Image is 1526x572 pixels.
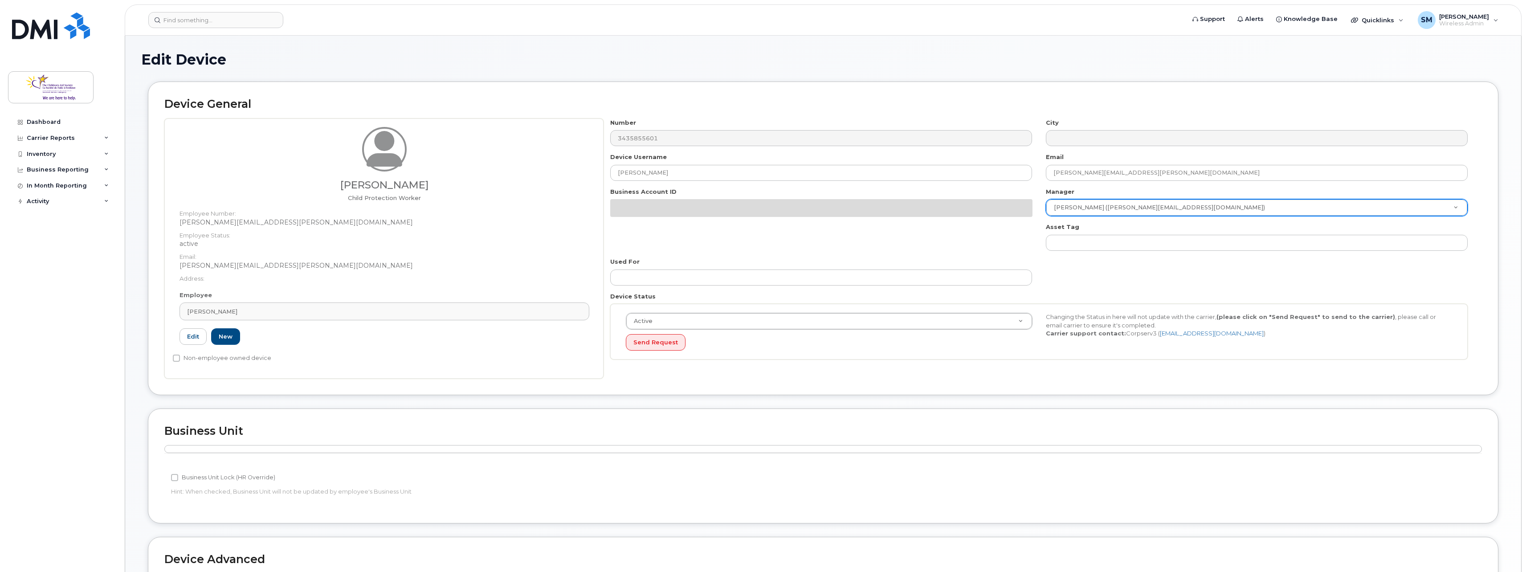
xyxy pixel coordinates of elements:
[1046,223,1079,231] label: Asset Tag
[180,218,589,227] dd: [PERSON_NAME][EMAIL_ADDRESS][PERSON_NAME][DOMAIN_NAME]
[180,291,212,299] label: Employee
[610,257,640,266] label: Used For
[180,180,589,191] h3: [PERSON_NAME]
[187,307,237,316] span: [PERSON_NAME]
[180,328,207,345] a: Edit
[626,334,685,351] button: Send Request
[180,270,589,283] dt: Address:
[1046,330,1126,337] strong: Carrier support contact:
[180,261,589,270] dd: [PERSON_NAME][EMAIL_ADDRESS][PERSON_NAME][DOMAIN_NAME]
[610,153,667,161] label: Device Username
[1046,118,1059,127] label: City
[180,248,589,261] dt: Email:
[180,205,589,218] dt: Employee Number:
[1216,313,1395,320] strong: (please click on "Send Request" to send to the carrier)
[164,98,1482,110] h2: Device General
[1039,313,1459,338] div: Changing the Status in here will not update with the carrier, , please call or email carrier to e...
[164,553,1482,566] h2: Device Advanced
[610,188,677,196] label: Business Account ID
[180,227,589,240] dt: Employee Status:
[628,317,653,325] span: Active
[610,292,656,301] label: Device Status
[180,239,589,248] dd: active
[610,118,636,127] label: Number
[1046,200,1467,216] a: [PERSON_NAME] ([PERSON_NAME][EMAIL_ADDRESS][DOMAIN_NAME])
[173,355,180,362] input: Non-employee owned device
[1049,204,1265,212] span: [PERSON_NAME] ([PERSON_NAME][EMAIL_ADDRESS][DOMAIN_NAME])
[171,487,1036,496] p: Hint: When checked, Business Unit will not be updated by employee's Business Unit
[171,474,178,481] input: Business Unit Lock (HR Override)
[1046,188,1074,196] label: Manager
[348,194,421,201] span: Job title
[141,52,1505,67] h1: Edit Device
[626,313,1032,329] a: Active
[180,302,589,320] a: [PERSON_NAME]
[211,328,240,345] a: New
[164,425,1482,437] h2: Business Unit
[173,353,271,364] label: Non-employee owned device
[171,472,275,483] label: Business Unit Lock (HR Override)
[1160,330,1264,337] a: [EMAIL_ADDRESS][DOMAIN_NAME]
[1046,153,1064,161] label: Email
